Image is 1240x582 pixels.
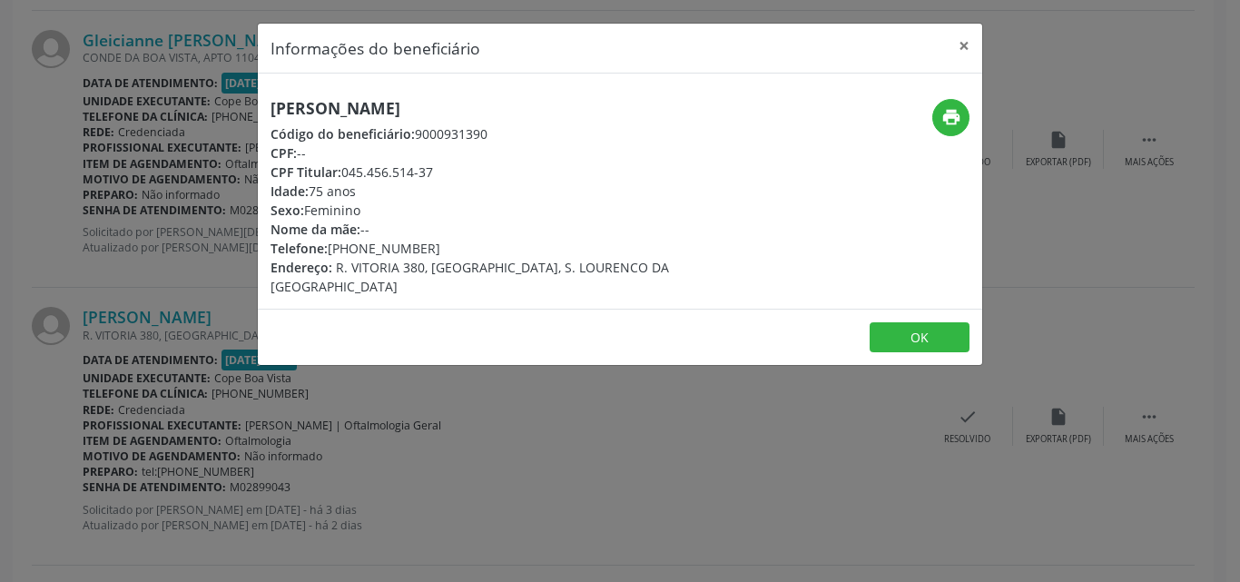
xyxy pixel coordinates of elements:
div: -- [271,143,728,163]
span: Nome da mãe: [271,221,360,238]
i: print [941,107,961,127]
button: print [932,99,969,136]
span: Telefone: [271,240,328,257]
div: Feminino [271,201,728,220]
span: Idade: [271,182,309,200]
h5: Informações do beneficiário [271,36,480,60]
span: R. VITORIA 380, [GEOGRAPHIC_DATA], S. LOURENCO DA [GEOGRAPHIC_DATA] [271,259,669,295]
div: 045.456.514-37 [271,163,728,182]
span: Endereço: [271,259,332,276]
span: CPF: [271,144,297,162]
div: 75 anos [271,182,728,201]
span: Sexo: [271,202,304,219]
div: [PHONE_NUMBER] [271,239,728,258]
div: 9000931390 [271,124,728,143]
h5: [PERSON_NAME] [271,99,728,118]
button: Close [946,24,982,68]
button: OK [870,322,969,353]
span: Código do beneficiário: [271,125,415,143]
div: -- [271,220,728,239]
span: CPF Titular: [271,163,341,181]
